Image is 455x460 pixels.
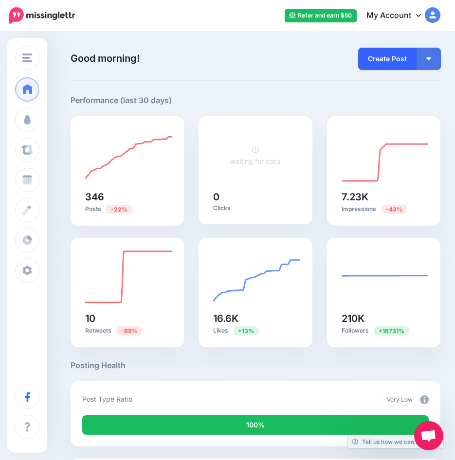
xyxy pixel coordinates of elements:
a: Tell us how we can improve [347,435,443,448]
span: Previous period: 1.12K [374,326,409,336]
img: arrow-down-white.png [426,57,431,60]
img: info-circle-grey.png [420,395,429,404]
p: Clicks [213,204,297,212]
a: Open chat [414,421,443,450]
h5: Performance (last 30 days) [71,94,172,106]
a: waiting for data [230,146,280,165]
h5: 346 [85,192,169,202]
p: Retweets [85,326,169,335]
div: 100% of your posts in the last 30 days were manually created (i.e. were not from Drip Campaigns o... [82,415,429,435]
p: Post Type Ratio [82,393,132,405]
p: Followers [342,326,426,335]
h5: Posting Health [71,359,440,372]
a: Refer and earn $50 [285,9,357,22]
span: Very Low [387,396,413,403]
span: Good morning! [71,53,140,64]
span: Previous period: 446 [106,205,132,214]
img: Missinglettr [9,7,75,24]
p: Posts [85,204,169,213]
img: menu.png [22,53,32,62]
h5: 10 [85,314,169,323]
h5: 16.6K [213,314,297,323]
p: Likes [213,326,297,335]
a: Create Post [358,48,417,70]
h5: 210K [342,314,426,323]
span: Previous period: 14.7K [233,326,259,336]
span: Previous period: 81 [116,326,143,336]
h5: 0 [213,192,297,202]
span: Previous period: 12.8K [381,205,407,214]
h5: 7.23K [342,192,426,202]
p: Impressions [342,204,426,213]
a: My Account [357,4,440,28]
